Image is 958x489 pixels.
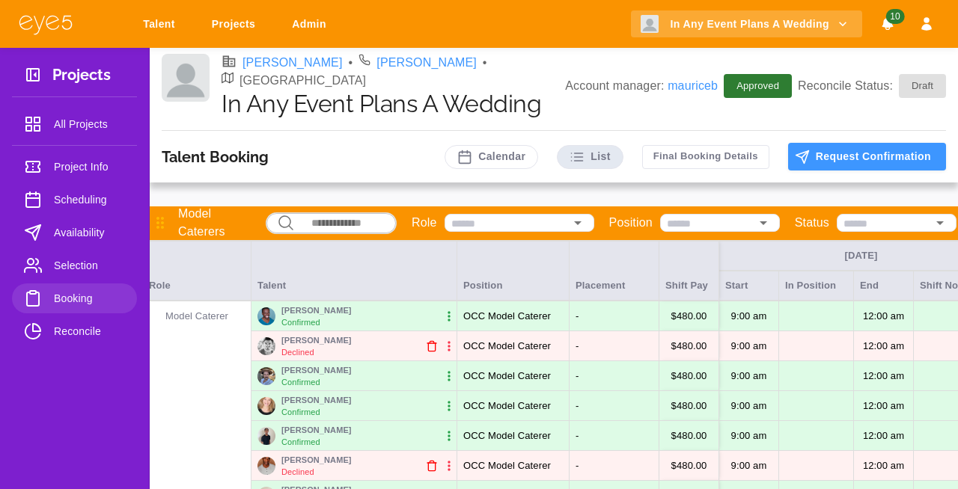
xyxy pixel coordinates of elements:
p: [PERSON_NAME] [281,393,352,406]
a: Availability [12,218,137,247]
p: $ 480.00 [671,339,707,354]
button: Notifications [874,10,901,38]
p: Account manager: [565,77,718,95]
div: Start [719,271,779,301]
p: - [576,458,579,473]
img: 13965b60-f39d-11ee-9815-3f266e522641 [257,397,275,415]
span: 10 [885,9,904,24]
img: 137aa690-f83e-11ee-9815-3f266e522641 [257,307,275,325]
li: • [349,54,353,72]
h1: In Any Event Plans A Wedding [222,90,565,118]
p: Model Caterer [143,309,251,324]
p: Declined [281,466,314,479]
div: Placement [570,241,659,301]
a: Projects [202,10,270,38]
p: 9:00 AM [720,396,778,416]
p: Position [609,214,653,232]
img: 53443e80-5928-11ef-b584-43ddc6efebef [257,367,275,385]
button: Final Booking Details [642,145,769,169]
p: 9:00 AM [720,307,778,326]
p: Confirmed [281,436,320,449]
p: Confirmed [281,406,320,419]
span: Booking [54,289,125,307]
p: Model Caterers [178,205,257,241]
p: [PERSON_NAME] [281,363,352,376]
div: In Position [779,271,854,301]
p: [PERSON_NAME] [281,333,352,346]
div: Talent [251,241,457,301]
span: All Projects [54,115,125,133]
a: [PERSON_NAME] [376,54,477,72]
img: 11f7fd70-f2c8-11ee-9815-3f266e522641 [257,337,275,355]
p: 9:00 AM [720,456,778,476]
p: Confirmed [281,316,320,329]
h3: Talent Booking [162,148,269,166]
p: Declined [281,346,314,359]
p: OCC Model Caterer [463,399,551,413]
p: [PERSON_NAME] [281,453,352,466]
span: Availability [54,224,125,242]
button: In Any Event Plans A Wedding [631,10,862,38]
span: Project Info [54,158,125,176]
a: All Projects [12,109,137,139]
p: $ 480.00 [671,399,707,413]
p: 9:00 AM [720,366,778,386]
p: OCC Model Caterer [463,369,551,384]
img: Client logo [641,15,659,33]
p: [PERSON_NAME] [281,304,352,316]
li: • [483,54,487,72]
p: OCC Model Caterer [463,428,551,443]
button: List [557,145,623,169]
a: Project Info [12,152,137,182]
img: 63e132d0-fd2e-11ee-9815-3f266e522641 [257,427,275,445]
a: Booking [12,283,137,313]
p: [PERSON_NAME] [281,423,352,436]
p: 12:00 AM [852,307,915,326]
p: 9:00 AM [720,426,778,446]
p: - [576,369,579,384]
img: c9cd2230-3af4-11ef-a04b-5bf94ed21a41 [257,457,275,475]
button: Open [753,212,774,233]
p: 12:00 AM [852,456,915,476]
p: - [576,339,579,354]
img: eye5 [18,13,73,35]
p: $ 480.00 [671,458,707,473]
a: Talent [133,10,190,38]
a: Admin [282,10,341,38]
p: - [576,399,579,413]
div: Role [143,241,251,301]
span: Reconcile [54,322,125,340]
span: Scheduling [54,191,125,209]
button: Open [567,212,588,233]
p: - [576,428,579,443]
p: Role [412,214,437,232]
p: $ 480.00 [671,309,707,324]
p: Confirmed [281,376,320,389]
button: Open [930,212,951,233]
a: mauriceb [668,79,718,92]
span: Approved [727,79,788,93]
button: Request Confirmation [788,143,946,170]
p: Status [795,214,829,232]
a: Scheduling [12,185,137,215]
img: Client logo [162,54,210,102]
p: [GEOGRAPHIC_DATA] [239,72,366,90]
div: End [854,271,914,301]
p: 12:00 AM [852,396,915,416]
p: OCC Model Caterer [463,309,551,324]
button: Calendar [445,145,538,169]
div: Shift Pay [659,241,719,301]
p: Reconcile Status: [798,74,946,98]
a: Reconcile [12,316,137,346]
p: 12:00 AM [852,336,915,356]
span: Draft [903,79,942,93]
p: 12:00 AM [852,426,915,446]
h3: Projects [52,66,111,89]
p: $ 480.00 [671,428,707,443]
p: - [576,309,579,324]
p: 12:00 AM [852,366,915,386]
p: $ 480.00 [671,369,707,384]
p: OCC Model Caterer [463,339,551,354]
a: Selection [12,250,137,280]
span: Selection [54,256,125,274]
